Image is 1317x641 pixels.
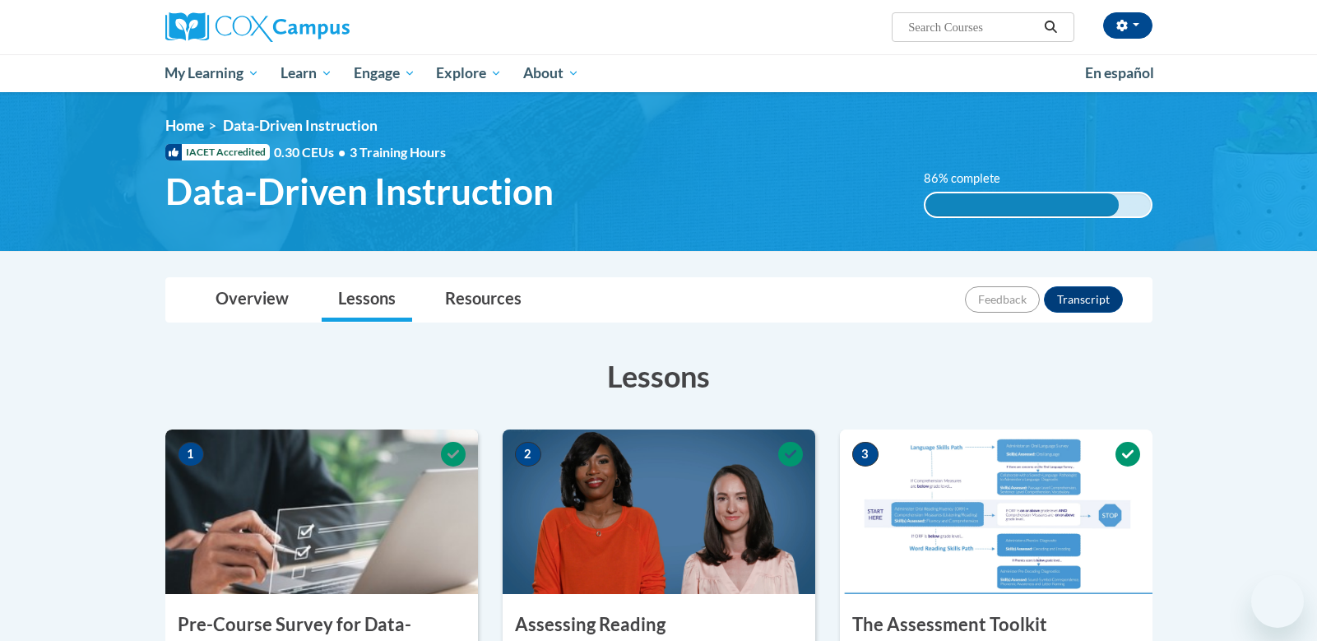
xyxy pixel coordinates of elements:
[512,54,590,92] a: About
[165,355,1152,397] h3: Lessons
[425,54,512,92] a: Explore
[1074,56,1165,91] a: En español
[354,63,415,83] span: Engage
[165,117,204,134] a: Home
[965,286,1040,313] button: Feedback
[322,278,412,322] a: Lessons
[503,430,815,594] img: Course Image
[925,193,1119,216] div: 86% complete
[840,612,1152,638] h3: The Assessment Toolkit
[840,430,1152,594] img: Course Image
[429,278,538,322] a: Resources
[274,143,350,161] span: 0.30 CEUs
[436,63,502,83] span: Explore
[155,54,271,92] a: My Learning
[1044,286,1123,313] button: Transcript
[223,117,378,134] span: Data-Driven Instruction
[503,612,815,638] h3: Assessing Reading
[1038,17,1063,37] button: Search
[165,170,554,213] span: Data-Driven Instruction
[270,54,343,92] a: Learn
[343,54,426,92] a: Engage
[178,442,204,467] span: 1
[1103,12,1152,39] button: Account Settings
[1085,64,1154,81] span: En español
[852,442,879,467] span: 3
[165,430,478,594] img: Course Image
[199,278,305,322] a: Overview
[165,12,350,42] img: Cox Campus
[515,442,541,467] span: 2
[141,54,1177,92] div: Main menu
[338,144,345,160] span: •
[165,144,270,160] span: IACET Accredited
[165,12,478,42] a: Cox Campus
[523,63,579,83] span: About
[907,17,1038,37] input: Search Courses
[165,63,259,83] span: My Learning
[350,144,446,160] span: 3 Training Hours
[1251,575,1304,628] iframe: Button to launch messaging window
[281,63,332,83] span: Learn
[924,170,1018,188] label: 86% complete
